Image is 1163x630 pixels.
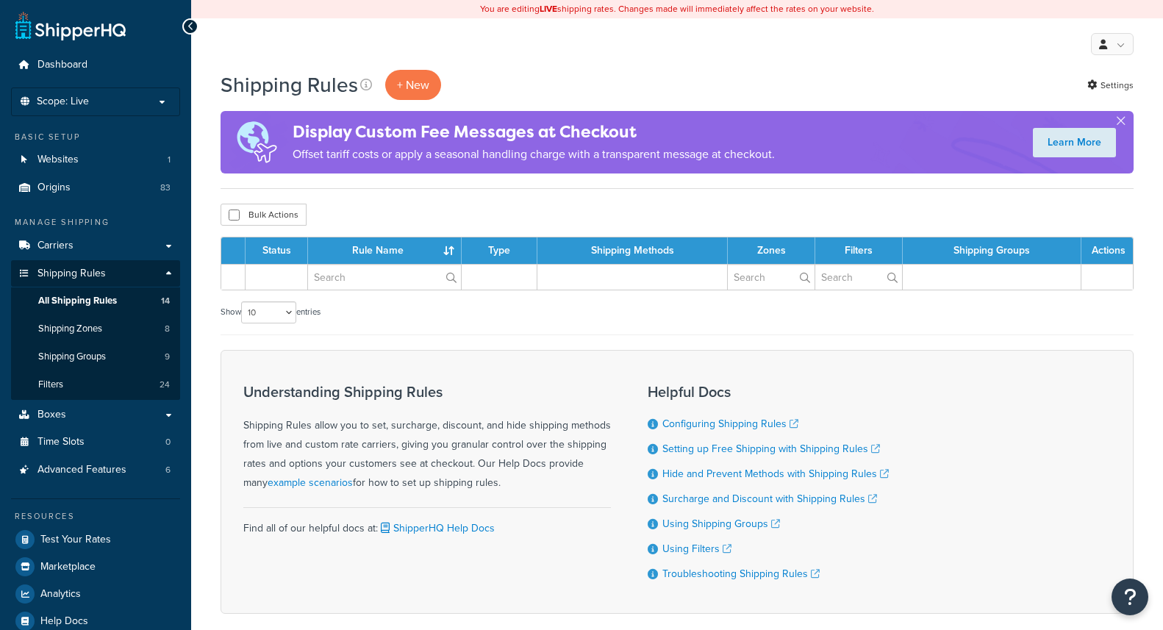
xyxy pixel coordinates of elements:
p: Offset tariff costs or apply a seasonal handling charge with a transparent message at checkout. [293,144,775,165]
div: Resources [11,510,180,523]
a: Websites 1 [11,146,180,173]
a: Troubleshooting Shipping Rules [662,566,820,581]
img: duties-banner-06bc72dcb5fe05cb3f9472aba00be2ae8eb53ab6f0d8bb03d382ba314ac3c341.png [221,111,293,173]
span: 83 [160,182,171,194]
h1: Shipping Rules [221,71,358,99]
th: Shipping Methods [537,237,729,264]
span: 0 [165,436,171,448]
a: Time Slots 0 [11,429,180,456]
span: Shipping Groups [38,351,106,363]
a: Boxes [11,401,180,429]
h3: Understanding Shipping Rules [243,384,611,400]
li: Shipping Zones [11,315,180,343]
a: Settings [1087,75,1134,96]
span: 1 [168,154,171,166]
th: Type [462,237,537,264]
li: Advanced Features [11,457,180,484]
a: Analytics [11,581,180,607]
a: Shipping Zones 8 [11,315,180,343]
th: Shipping Groups [903,237,1081,264]
span: Test Your Rates [40,534,111,546]
a: Learn More [1033,128,1116,157]
span: Analytics [40,588,81,601]
li: Origins [11,174,180,201]
input: Search [815,265,902,290]
span: Websites [37,154,79,166]
a: Dashboard [11,51,180,79]
span: Dashboard [37,59,87,71]
li: Time Slots [11,429,180,456]
h4: Display Custom Fee Messages at Checkout [293,120,775,144]
a: Using Filters [662,541,731,556]
a: Surcharge and Discount with Shipping Rules [662,491,877,506]
a: Setting up Free Shipping with Shipping Rules [662,441,880,457]
span: 9 [165,351,170,363]
a: Hide and Prevent Methods with Shipping Rules [662,466,889,482]
a: ShipperHQ Home [15,11,126,40]
a: Test Your Rates [11,526,180,553]
th: Rule Name [308,237,462,264]
a: example scenarios [268,475,353,490]
span: All Shipping Rules [38,295,117,307]
a: Shipping Groups 9 [11,343,180,371]
a: Shipping Rules [11,260,180,287]
input: Search [308,265,461,290]
div: Find all of our helpful docs at: [243,507,611,538]
span: 6 [165,464,171,476]
li: All Shipping Rules [11,287,180,315]
input: Search [728,265,815,290]
span: 8 [165,323,170,335]
span: Filters [38,379,63,391]
th: Filters [815,237,903,264]
li: Filters [11,371,180,398]
div: Manage Shipping [11,216,180,229]
span: Shipping Zones [38,323,102,335]
span: Shipping Rules [37,268,106,280]
a: Filters 24 [11,371,180,398]
div: Basic Setup [11,131,180,143]
span: Boxes [37,409,66,421]
span: Origins [37,182,71,194]
p: + New [385,70,441,100]
span: Marketplace [40,561,96,573]
span: 24 [160,379,170,391]
h3: Helpful Docs [648,384,889,400]
a: Using Shipping Groups [662,516,780,531]
a: All Shipping Rules 14 [11,287,180,315]
span: Carriers [37,240,74,252]
span: Help Docs [40,615,88,628]
th: Zones [728,237,815,264]
li: Websites [11,146,180,173]
th: Status [246,237,308,264]
b: LIVE [540,2,557,15]
span: 14 [161,295,170,307]
a: Origins 83 [11,174,180,201]
a: Marketplace [11,554,180,580]
span: Scope: Live [37,96,89,108]
li: Shipping Rules [11,260,180,400]
a: Carriers [11,232,180,259]
span: Advanced Features [37,464,126,476]
th: Actions [1081,237,1133,264]
label: Show entries [221,301,321,323]
div: Shipping Rules allow you to set, surcharge, discount, and hide shipping methods from live and cus... [243,384,611,493]
a: ShipperHQ Help Docs [378,520,495,536]
button: Open Resource Center [1112,579,1148,615]
li: Shipping Groups [11,343,180,371]
button: Bulk Actions [221,204,307,226]
a: Configuring Shipping Rules [662,416,798,432]
span: Time Slots [37,436,85,448]
a: Advanced Features 6 [11,457,180,484]
select: Showentries [241,301,296,323]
